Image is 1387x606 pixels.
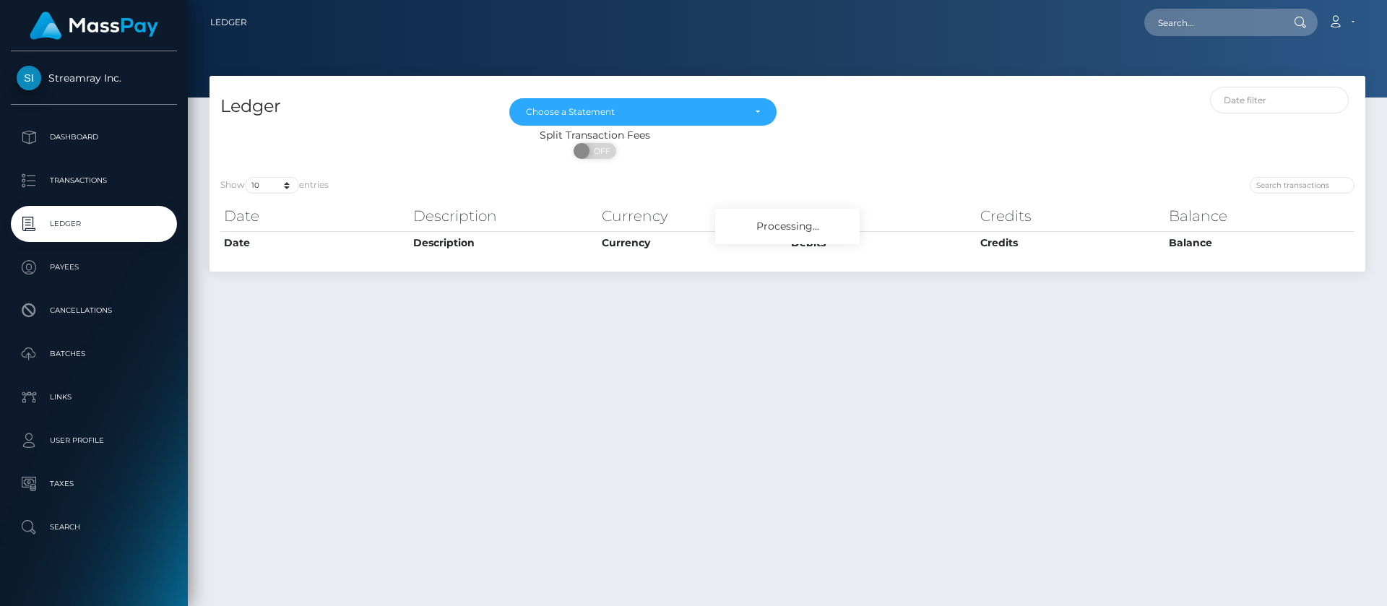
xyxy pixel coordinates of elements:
label: Show entries [220,177,329,194]
img: Streamray Inc. [17,66,41,90]
th: Description [410,231,599,254]
th: Credits [977,231,1166,254]
th: Balance [1165,231,1354,254]
a: Links [11,379,177,415]
a: Payees [11,249,177,285]
img: MassPay Logo [30,12,158,40]
p: Ledger [17,213,171,235]
p: Transactions [17,170,171,191]
input: Date filter [1210,87,1349,113]
th: Balance [1165,202,1354,230]
a: Ledger [210,7,247,38]
p: User Profile [17,430,171,451]
th: Credits [977,202,1166,230]
h4: Ledger [220,94,488,119]
span: Streamray Inc. [11,72,177,85]
th: Debits [787,202,977,230]
p: Dashboard [17,126,171,148]
div: Processing... [715,209,860,244]
th: Date [220,231,410,254]
span: OFF [582,143,618,159]
th: Description [410,202,599,230]
th: Debits [787,231,977,254]
a: Dashboard [11,119,177,155]
button: Choose a Statement [509,98,777,126]
p: Search [17,516,171,538]
p: Taxes [17,473,171,495]
input: Search transactions [1250,177,1354,194]
div: Choose a Statement [526,106,743,118]
a: Taxes [11,466,177,502]
th: Date [220,202,410,230]
a: Cancellations [11,293,177,329]
p: Payees [17,256,171,278]
p: Links [17,386,171,408]
a: User Profile [11,423,177,459]
input: Search... [1144,9,1280,36]
th: Currency [598,231,787,254]
a: Ledger [11,206,177,242]
p: Cancellations [17,300,171,321]
p: Batches [17,343,171,365]
th: Currency [598,202,787,230]
select: Showentries [245,177,299,194]
a: Batches [11,336,177,372]
a: Search [11,509,177,545]
div: Split Transaction Fees [209,128,980,143]
a: Transactions [11,163,177,199]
